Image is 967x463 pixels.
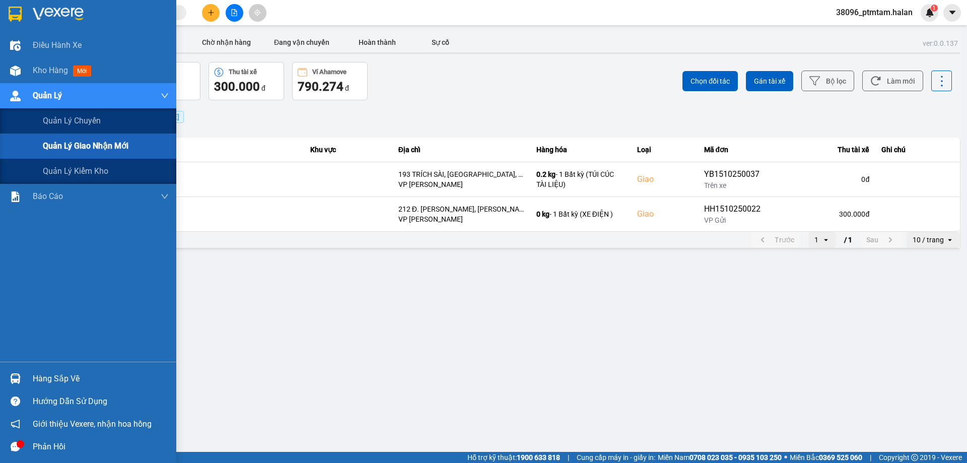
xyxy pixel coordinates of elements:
[819,453,862,461] strong: 0369 525 060
[66,214,299,224] div: 0869069558
[828,6,921,19] span: 38096_ptmtam.halan
[844,234,852,246] span: / 1
[704,180,768,190] div: Trên xe
[33,439,169,454] div: Phản hồi
[780,174,870,184] div: 0 đ
[925,8,934,17] img: icon-new-feature
[33,89,62,102] span: Quản Lý
[913,235,944,245] div: 10 / trang
[11,442,20,451] span: message
[398,214,524,224] div: VP [PERSON_NAME]
[33,418,152,430] span: Giới thiệu Vexere, nhận hoa hồng
[10,373,21,384] img: warehouse-icon
[784,455,787,459] span: ⚪️
[754,76,785,86] span: Gán tài xế
[226,4,243,22] button: file-add
[10,91,21,101] img: warehouse-icon
[467,452,560,463] span: Hỗ trợ kỹ thuật:
[11,396,20,406] span: question-circle
[790,452,862,463] span: Miền Bắc
[10,65,21,76] img: warehouse-icon
[10,191,21,202] img: solution-icon
[66,169,299,179] div: TOÀN
[530,138,631,162] th: Hàng hóa
[536,169,625,189] div: - 1 Bất kỳ (TÚI CÚC TÀI LIỆU)
[392,138,530,162] th: Địa chỉ
[698,138,774,162] th: Mã đơn
[943,4,961,22] button: caret-down
[931,5,938,12] sup: 1
[33,394,169,409] div: Hướng dẫn sử dụng
[536,170,556,178] span: 0.2 kg
[73,65,91,77] span: mới
[264,32,339,52] button: Đang vận chuyển
[870,452,871,463] span: |
[304,138,392,162] th: Khu vực
[202,4,220,22] button: plus
[11,419,20,429] span: notification
[339,32,415,52] button: Hoàn thành
[33,371,169,386] div: Hàng sắp về
[10,40,21,51] img: warehouse-icon
[188,32,264,52] button: Chờ nhận hàng
[637,208,692,220] div: Giao
[637,173,692,185] div: Giao
[66,204,299,214] div: [DEMOGRAPHIC_DATA] THUY
[536,210,549,218] span: 0 kg
[161,192,169,201] span: down
[298,79,362,95] div: đ
[66,179,299,189] div: 0968331299
[214,80,260,94] span: 300.000
[33,65,68,75] span: Kho hàng
[254,9,261,16] span: aim
[682,71,738,91] button: Chọn đối tác
[60,138,305,162] th: Khách hàng
[577,452,655,463] span: Cung cấp máy in - giấy in:
[704,168,768,180] div: YB1510250037
[631,138,698,162] th: Loại
[780,144,870,156] div: Thu tài xế
[814,235,818,245] div: 1
[780,209,870,219] div: 300.000 đ
[746,71,793,91] button: Gán tài xế
[568,452,569,463] span: |
[875,138,960,162] th: Ghi chú
[945,235,946,245] input: Selected 10 / trang.
[862,71,923,91] button: Làm mới
[209,62,284,100] button: Thu tài xế300.000 đ
[398,179,524,189] div: VP [PERSON_NAME]
[690,76,730,86] span: Chọn đối tác
[658,452,782,463] span: Miền Nam
[822,236,830,244] svg: open
[43,165,108,177] span: Quản lý kiểm kho
[292,62,368,100] button: Ví Ahamove790.274 đ
[932,5,936,12] span: 1
[689,453,782,461] strong: 0708 023 035 - 0935 103 250
[948,8,957,17] span: caret-down
[43,140,128,152] span: Quản lý giao nhận mới
[298,80,343,94] span: 790.274
[704,203,768,215] div: HH1510250022
[208,9,215,16] span: plus
[750,232,800,247] button: previous page. current page 1 / 1
[214,79,279,95] div: đ
[398,204,524,214] div: 212 Đ. [PERSON_NAME], [PERSON_NAME], [GEOGRAPHIC_DATA], [GEOGRAPHIC_DATA], [GEOGRAPHIC_DATA]
[231,9,238,16] span: file-add
[43,114,101,127] span: Quản lý chuyến
[801,71,854,91] button: Bộ lọc
[536,209,625,219] div: - 1 Bất kỳ (XE ĐIỆN )
[415,32,465,52] button: Sự cố
[704,215,768,225] div: VP Gửi
[860,232,903,247] button: next page. current page 1 / 1
[312,69,347,76] div: Ví Ahamove
[229,69,257,76] div: Thu tài xế
[9,7,22,22] img: logo-vxr
[946,236,954,244] svg: open
[517,453,560,461] strong: 1900 633 818
[33,39,82,51] span: Điều hành xe
[33,190,63,203] span: Báo cáo
[398,169,524,179] div: 193 TRÍCH SÀI, [GEOGRAPHIC_DATA], [GEOGRAPHIC_DATA]
[249,4,266,22] button: aim
[161,92,169,100] span: down
[911,454,918,461] span: copyright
